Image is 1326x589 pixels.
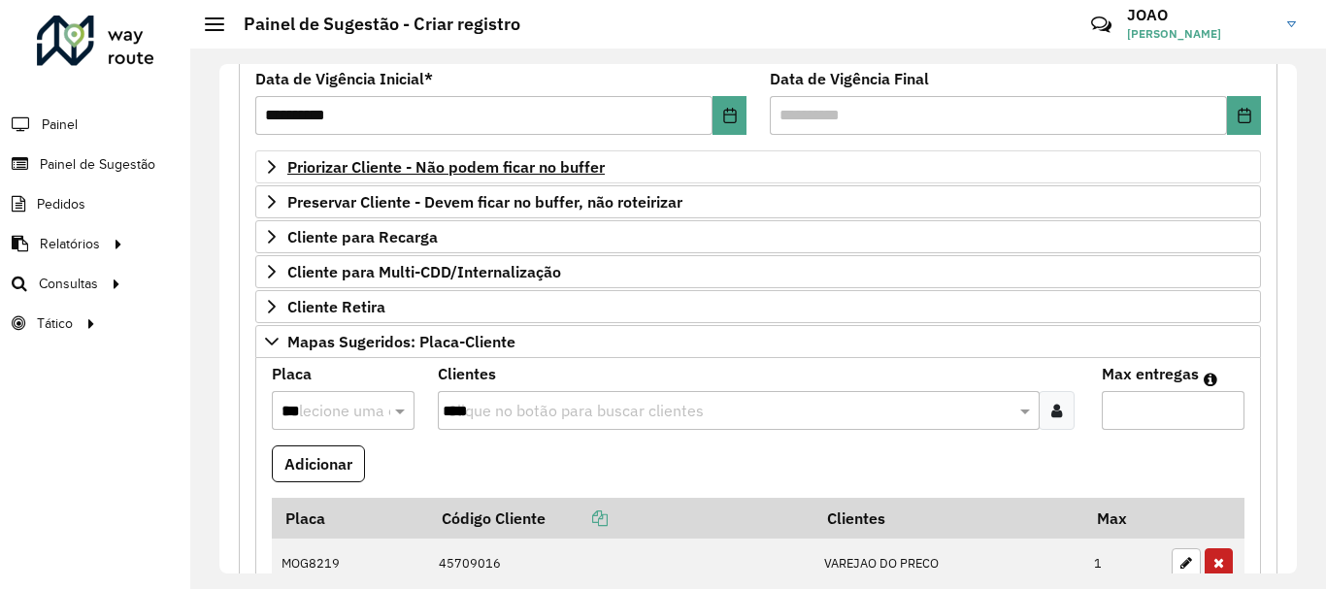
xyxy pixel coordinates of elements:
label: Clientes [438,362,496,385]
a: Priorizar Cliente - Não podem ficar no buffer [255,150,1261,183]
span: Pedidos [37,194,85,214]
label: Data de Vigência Final [770,67,929,90]
a: Preservar Cliente - Devem ficar no buffer, não roteirizar [255,185,1261,218]
th: Código Cliente [428,498,813,539]
span: Mapas Sugeridos: Placa-Cliente [287,334,515,349]
label: Max entregas [1102,362,1199,385]
span: Painel [42,115,78,135]
span: Cliente para Recarga [287,229,438,245]
span: Cliente Retira [287,299,385,314]
h2: Painel de Sugestão - Criar registro [224,14,520,35]
span: Painel de Sugestão [40,154,155,175]
button: Choose Date [1227,96,1261,135]
span: Consultas [39,274,98,294]
h3: JOAO [1127,6,1273,24]
a: Cliente para Recarga [255,220,1261,253]
a: Copiar [546,508,608,528]
a: Mapas Sugeridos: Placa-Cliente [255,325,1261,358]
em: Máximo de clientes que serão colocados na mesma rota com os clientes informados [1204,372,1217,387]
td: VAREJAO DO PRECO [813,539,1083,589]
span: Priorizar Cliente - Não podem ficar no buffer [287,159,605,175]
td: 1 [1084,539,1162,589]
td: MOG8219 [272,539,428,589]
a: Contato Rápido [1080,4,1122,46]
button: Choose Date [713,96,746,135]
span: Preservar Cliente - Devem ficar no buffer, não roteirizar [287,194,682,210]
label: Data de Vigência Inicial [255,67,433,90]
label: Placa [272,362,312,385]
button: Adicionar [272,445,365,482]
span: Cliente para Multi-CDD/Internalização [287,264,561,279]
td: 45709016 [428,539,813,589]
span: [PERSON_NAME] [1127,25,1273,43]
span: Tático [37,313,73,334]
span: Relatórios [40,234,100,254]
a: Cliente Retira [255,290,1261,323]
th: Clientes [813,498,1083,539]
a: Cliente para Multi-CDD/Internalização [255,255,1261,288]
th: Placa [272,498,428,539]
th: Max [1084,498,1162,539]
